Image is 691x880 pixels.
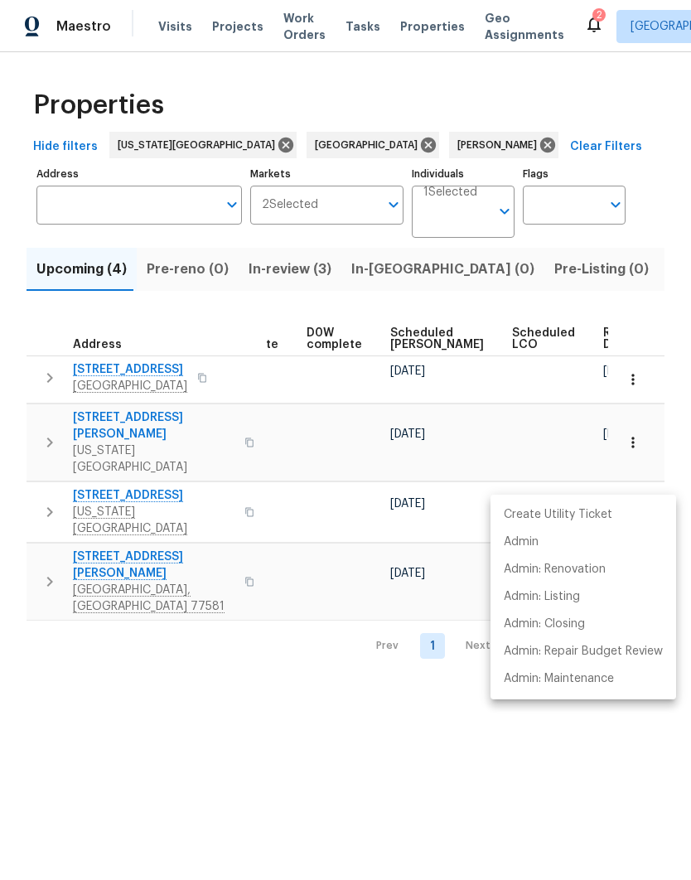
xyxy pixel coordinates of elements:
p: Admin: Renovation [504,561,606,578]
p: Admin: Maintenance [504,670,614,688]
p: Admin: Listing [504,588,580,606]
p: Admin [504,534,539,551]
p: Admin: Closing [504,616,585,633]
p: Admin: Repair Budget Review [504,643,663,660]
p: Create Utility Ticket [504,506,612,524]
